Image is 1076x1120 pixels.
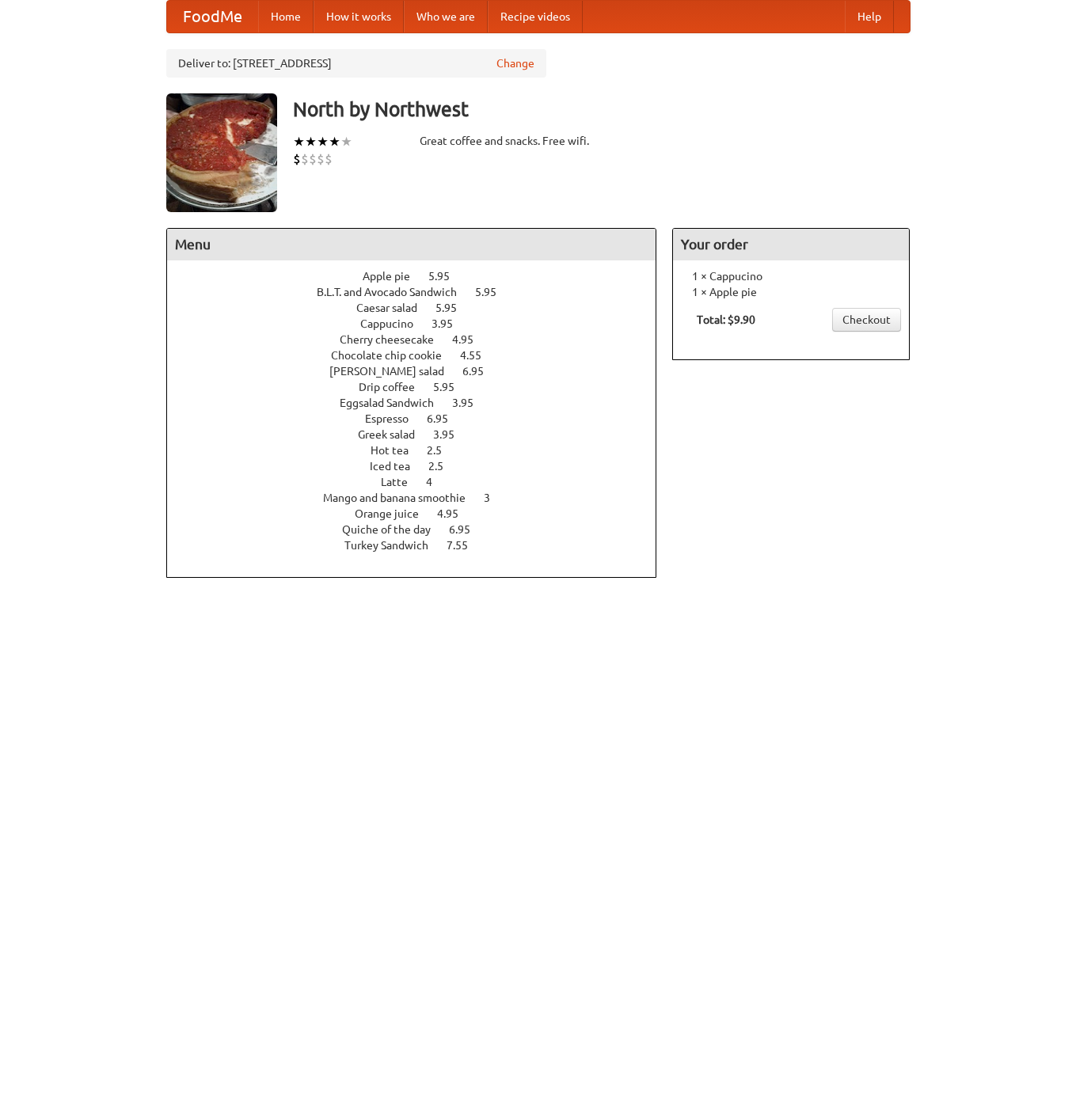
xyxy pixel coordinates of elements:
[370,460,426,473] span: Iced tea
[371,444,424,457] span: Hot tea
[496,55,534,71] a: Change
[832,308,901,332] a: Checkout
[166,93,277,212] img: angular.jpg
[427,412,464,425] span: 6.95
[673,229,909,260] h4: Your order
[329,365,513,378] a: [PERSON_NAME] salad 6.95
[452,397,489,409] span: 3.95
[331,349,458,362] span: Chocolate chip cookie
[355,507,488,520] a: Orange juice 4.95
[342,523,447,536] span: Quiche of the day
[317,133,329,150] li: ★
[420,133,657,149] div: Great coffee and snacks. Free wifi.
[293,150,301,168] li: $
[365,412,424,425] span: Espresso
[258,1,314,32] a: Home
[340,333,503,346] a: Cherry cheesecake 4.95
[344,539,497,552] a: Turkey Sandwich 7.55
[433,381,470,393] span: 5.95
[317,286,526,298] a: B.L.T. and Avocado Sandwich 5.95
[305,133,317,150] li: ★
[363,270,426,283] span: Apple pie
[404,1,488,32] a: Who we are
[381,476,462,488] a: Latte 4
[475,286,512,298] span: 5.95
[317,150,325,168] li: $
[437,507,474,520] span: 4.95
[329,133,340,150] li: ★
[358,428,431,441] span: Greek salad
[845,1,894,32] a: Help
[428,270,466,283] span: 5.95
[449,523,486,536] span: 6.95
[432,317,469,330] span: 3.95
[358,428,484,441] a: Greek salad 3.95
[370,460,473,473] a: Iced tea 2.5
[342,523,500,536] a: Quiche of the day 6.95
[681,284,901,300] li: 1 × Apple pie
[314,1,404,32] a: How it works
[428,460,459,473] span: 2.5
[435,302,473,314] span: 5.95
[167,1,258,32] a: FoodMe
[371,444,471,457] a: Hot tea 2.5
[460,349,497,362] span: 4.55
[293,93,911,125] h3: North by Northwest
[488,1,583,32] a: Recipe videos
[360,317,429,330] span: Cappucino
[309,150,317,168] li: $
[447,539,484,552] span: 7.55
[356,302,486,314] a: Caesar salad 5.95
[360,317,482,330] a: Cappucino 3.95
[697,313,755,326] b: Total: $9.90
[317,286,473,298] span: B.L.T. and Avocado Sandwich
[325,150,333,168] li: $
[340,133,352,150] li: ★
[356,302,433,314] span: Caesar salad
[355,507,435,520] span: Orange juice
[323,492,481,504] span: Mango and banana smoothie
[166,49,546,78] div: Deliver to: [STREET_ADDRESS]
[426,476,448,488] span: 4
[359,381,431,393] span: Drip coffee
[340,397,503,409] a: Eggsalad Sandwich 3.95
[329,365,460,378] span: [PERSON_NAME] salad
[427,444,458,457] span: 2.5
[363,270,479,283] a: Apple pie 5.95
[381,476,424,488] span: Latte
[359,381,484,393] a: Drip coffee 5.95
[323,492,519,504] a: Mango and banana smoothie 3
[293,133,305,150] li: ★
[340,333,450,346] span: Cherry cheesecake
[167,229,656,260] h4: Menu
[462,365,500,378] span: 6.95
[452,333,489,346] span: 4.95
[484,492,506,504] span: 3
[340,397,450,409] span: Eggsalad Sandwich
[331,349,511,362] a: Chocolate chip cookie 4.55
[365,412,477,425] a: Espresso 6.95
[344,539,444,552] span: Turkey Sandwich
[681,268,901,284] li: 1 × Cappucino
[301,150,309,168] li: $
[433,428,470,441] span: 3.95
